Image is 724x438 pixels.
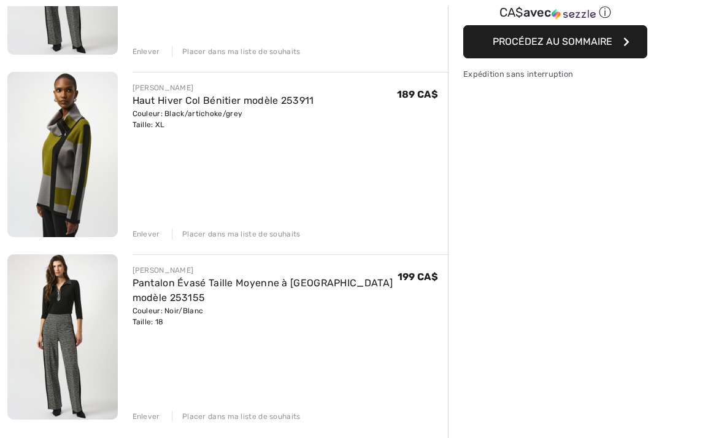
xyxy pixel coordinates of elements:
button: Procédez au sommaire [463,25,647,58]
img: Pantalon Évasé Taille Moyenne à Carreaux modèle 253155 [7,254,118,420]
img: Haut Hiver Col Bénitier modèle 253911 [7,72,118,237]
span: Procédez au sommaire [493,36,612,47]
div: Enlever [133,46,160,57]
a: Pantalon Évasé Taille Moyenne à [GEOGRAPHIC_DATA] modèle 253155 [133,277,393,303]
img: Sezzle [552,9,596,20]
div: Couleur: Noir/Blanc Taille: 18 [133,305,398,327]
span: 199 CA$ [398,271,438,283]
a: Haut Hiver Col Bénitier modèle 253911 [133,95,314,106]
div: [PERSON_NAME] [133,265,398,276]
div: Placer dans ma liste de souhaits [172,46,301,57]
div: Placer dans ma liste de souhaits [172,411,301,422]
div: Expédition sans interruption [463,68,647,80]
div: [PERSON_NAME] [133,82,314,93]
div: Enlever [133,411,160,422]
div: Enlever [133,229,160,240]
div: Placer dans ma liste de souhaits [172,229,301,240]
div: Couleur: Black/artichoke/grey Taille: XL [133,108,314,130]
span: 189 CA$ [397,88,438,100]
